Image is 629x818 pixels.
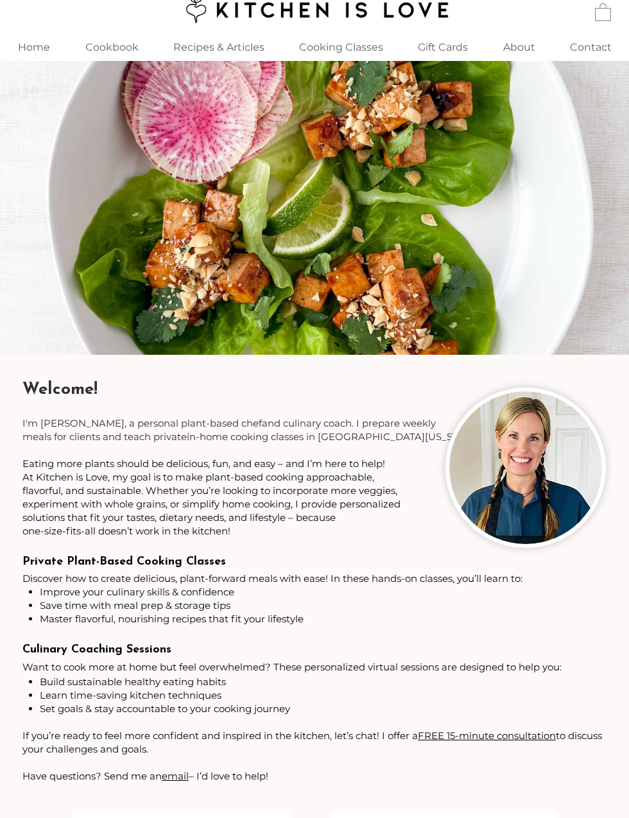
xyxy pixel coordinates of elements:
[449,391,602,544] img: Woman chef with two braids wearing black apron and smiling.
[187,430,481,443] span: in-home cooking classes in [GEOGRAPHIC_DATA][US_STATE].
[400,33,485,61] a: Gift Cards
[22,430,187,443] span: meals for clients and teach private
[167,33,271,61] p: Recipes & Articles
[40,676,226,688] span: Build sustainable healthy eating habits
[418,729,556,742] a: FREE 15-minute consultation
[411,33,474,61] p: Gift Cards
[22,511,336,524] span: solutions that fit your tastes, dietary needs, and lifestyle – because
[22,572,522,584] span: Discover how to create delicious, plant-forward meals with ease! In these hands-on classes, you’l...
[22,484,397,497] span: flavorful, and sustainable. Whether you’re looking to incorporate more veggies,
[485,33,553,61] a: About
[22,644,171,656] span: Culinary Coaching Sessions
[22,770,268,782] span: Have questions? Send me an – I’d love to help!
[22,471,374,483] span: At Kitchen is Love, my goal is to make plant-based cooking approachable,
[22,381,98,398] span: Welcome!
[79,33,145,61] p: Cookbook
[40,703,290,715] span: Set goals & stay accountable to your cooking journey
[22,661,562,673] span: Want to cook more at home but feel overwhelmed? These personalized virtual sessions are designed ...
[22,498,401,510] span: experiment with whole grains, or simplify home cooking, I provide personalized
[40,613,304,625] span: Master flavorful, nourishing recipes that fit your lifestyle
[22,457,388,470] span: ​​​​​​​​​​​​
[12,33,56,61] p: Home
[262,417,436,429] span: and culinary coach. I prepare weekly
[162,770,189,782] a: email
[564,33,618,61] p: Contact
[497,33,542,61] p: About
[68,33,155,61] a: Cookbook
[282,33,400,61] div: Cooking Classes
[22,417,262,429] span: I'm [PERSON_NAME], a personal plant-based chef
[40,599,230,611] span: Save time with meal prep & storage tips
[22,525,230,537] span: one-size-fits-all doesn’t work in the kitchen!
[293,33,390,61] p: Cooking Classes
[40,689,221,701] span: Learn time-saving kitchen techniques
[155,33,282,61] a: Recipes & Articles
[22,556,226,568] span: Private Plant-Based Cooking Classes
[40,586,234,598] span: Improve your culinary skills & confidence
[22,457,388,470] span: Eating more plants should be delicious, fun, and easy – and I’m here to help! ​
[22,729,602,755] span: If you’re ready to feel more confident and inspired in the kitchen, let’s chat! I offer a to disc...
[553,33,629,61] a: Contact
